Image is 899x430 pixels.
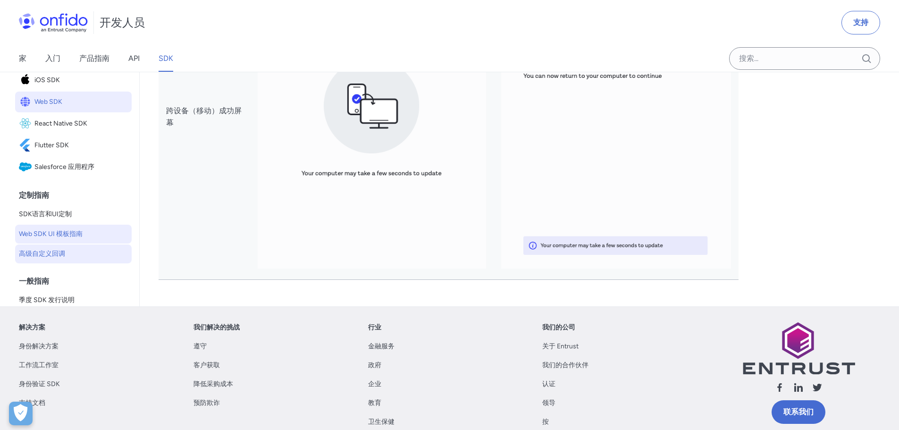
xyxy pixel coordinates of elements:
[9,402,33,425] button: 打开偏好设置
[19,250,65,258] font: 高级自定义回调
[542,399,555,407] font: 领导
[19,45,26,72] a: 家
[193,322,240,333] a: 我们解决的挑战
[542,379,555,390] a: 认证
[774,382,785,393] svg: 关注我们的脸书
[193,380,233,388] font: 降低采购成本
[542,380,555,388] font: 认证
[9,402,33,425] div: Cookie偏好设置
[542,341,579,352] a: 关于 Entrust
[19,322,45,333] a: 解决方案
[793,382,804,393] svg: 关注我们 LinkedIn
[15,70,132,91] a: IconiOS SDKiOS SDK
[159,54,173,63] font: SDK
[774,382,785,396] a: 关注我们的脸书
[15,135,132,156] a: IconFlutter SDKFlutter SDK
[783,407,814,416] font: 联系我们
[15,157,132,177] a: 图标Salesforce应用程序Salesforce 应用程序
[19,342,59,350] font: 身份解决方案
[193,399,220,407] font: 预防欺诈
[19,13,88,32] img: Onfido 标志
[34,141,69,149] font: Flutter SDK
[368,397,381,409] a: 教育
[368,379,381,390] a: 企业
[19,74,34,87] img: IconiOS SDK
[15,205,132,224] a: SDK语言和UI定制
[193,360,220,371] a: 客户获取
[812,382,823,396] a: 关注我们 X (Twitter)
[19,191,49,200] font: 定制指南
[368,360,381,371] a: 政府
[19,361,59,369] font: 工作流工作室
[128,54,140,63] font: API
[793,382,804,396] a: 关注我们 LinkedIn
[193,323,240,331] font: 我们解决的挑战
[368,341,395,352] a: 金融服务
[542,360,588,371] a: 我们的合作伙伴
[193,379,233,390] a: 降低采购成本
[79,54,109,63] font: 产品指南
[19,230,83,238] font: Web SDK UI 模板指南
[368,399,381,407] font: 教育
[542,418,549,426] font: 按
[19,277,49,286] font: 一般指南
[34,163,94,171] font: Salesforce 应用程序
[19,341,59,352] a: 身份解决方案
[15,225,132,244] a: Web SDK UI 模板指南
[19,160,34,174] img: 图标Salesforce应用程序
[542,416,549,428] a: 按
[542,397,555,409] a: 领导
[742,322,855,374] img: Entrust 徽标
[19,379,60,390] a: 身份验证 SDK
[19,54,26,63] font: 家
[19,399,45,407] font: 支持文档
[15,291,132,310] a: 季度 SDK 发行说明
[368,361,381,369] font: 政府
[19,117,34,130] img: IconReact Native SDK
[368,323,381,331] font: 行业
[19,296,75,304] font: 季度 SDK 发行说明
[368,418,395,426] font: 卫生保健
[841,11,880,34] a: 支持
[193,342,207,350] font: 遵守
[368,380,381,388] font: 企业
[542,361,588,369] font: 我们的合作伙伴
[812,382,823,393] svg: 关注我们 X (Twitter)
[79,45,109,72] a: 产品指南
[542,322,575,333] a: 我们的公司
[15,113,132,134] a: IconReact Native SDKReact Native SDK
[193,341,207,352] a: 遵守
[368,322,381,333] a: 行业
[100,16,145,29] font: 开发人员
[128,45,140,72] a: API
[34,76,60,84] font: iOS SDK
[45,45,60,72] a: 入门
[45,54,60,63] font: 入门
[19,210,72,218] font: SDK语言和UI定制
[19,139,34,152] img: IconFlutter SDK
[15,245,132,263] a: 高级自定义回调
[19,380,60,388] font: 身份验证 SDK
[542,342,579,350] font: 关于 Entrust
[193,397,220,409] a: 预防欺诈
[34,98,62,106] font: Web SDK
[19,360,59,371] a: 工作流工作室
[368,342,395,350] font: 金融服务
[772,400,825,424] a: 联系我们
[166,106,242,127] font: 跨设备（移动）成功屏幕
[853,18,868,27] font: 支持
[193,361,220,369] font: 客户获取
[34,119,87,127] font: React Native SDK
[729,47,880,70] input: Onfido 搜索输入字段
[19,323,45,331] font: 解决方案
[15,92,132,112] a: IconWeb SDKWeb SDK
[19,397,45,409] a: 支持文档
[159,45,173,72] a: SDK
[542,323,575,331] font: 我们的公司
[368,416,395,428] a: 卫生保健
[19,95,34,109] img: IconWeb SDK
